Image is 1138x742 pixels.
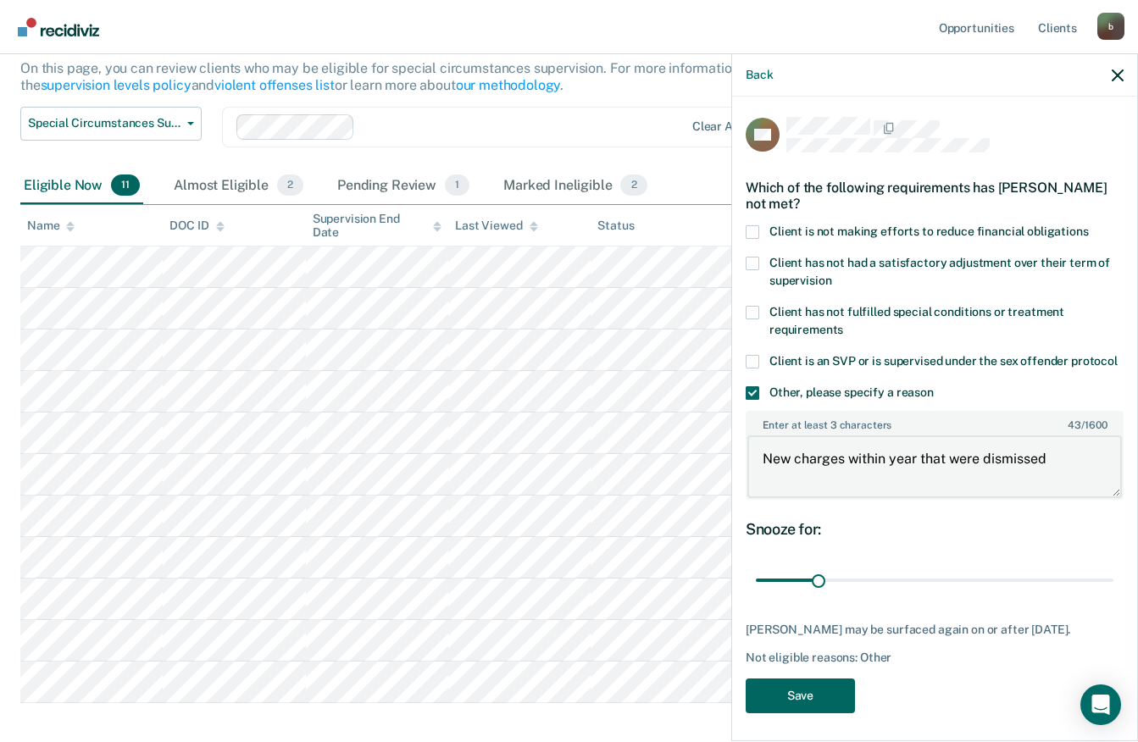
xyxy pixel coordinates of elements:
[111,174,140,197] span: 11
[170,168,307,205] div: Almost Eligible
[41,77,192,93] a: supervision levels policy
[18,18,99,36] img: Recidiviz
[746,678,855,713] button: Save
[597,219,634,233] div: Status
[27,219,75,233] div: Name
[20,168,143,205] div: Eligible Now
[746,520,1124,539] div: Snooze for:
[769,385,934,399] span: Other, please specify a reason
[747,435,1122,498] textarea: New charges within year that were dismissed
[747,413,1122,431] label: Enter at least 3 characters
[1080,684,1121,725] div: Open Intercom Messenger
[334,168,473,205] div: Pending Review
[214,77,335,93] a: violent offenses list
[455,219,537,233] div: Last Viewed
[746,623,1124,637] div: [PERSON_NAME] may be surfaced again on or after [DATE].
[620,174,647,197] span: 2
[277,174,303,197] span: 2
[1097,13,1124,40] div: b
[769,224,1089,238] span: Client is not making efforts to reduce financial obligations
[169,219,224,233] div: DOC ID
[1068,419,1081,431] span: 43
[769,256,1110,287] span: Client has not had a satisfactory adjustment over their term of supervision
[28,116,180,130] span: Special Circumstances Supervision
[769,305,1064,336] span: Client has not fulfilled special conditions or treatment requirements
[1068,419,1107,431] span: / 1600
[746,68,773,82] button: Back
[313,212,441,241] div: Supervision End Date
[746,166,1124,225] div: Which of the following requirements has [PERSON_NAME] not met?
[500,168,651,205] div: Marked Ineligible
[692,119,764,134] div: Clear agents
[746,651,1124,665] div: Not eligible reasons: Other
[769,354,1118,368] span: Client is an SVP or is supervised under the sex offender protocol
[1097,13,1124,40] button: Profile dropdown button
[456,77,561,93] a: our methodology
[445,174,469,197] span: 1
